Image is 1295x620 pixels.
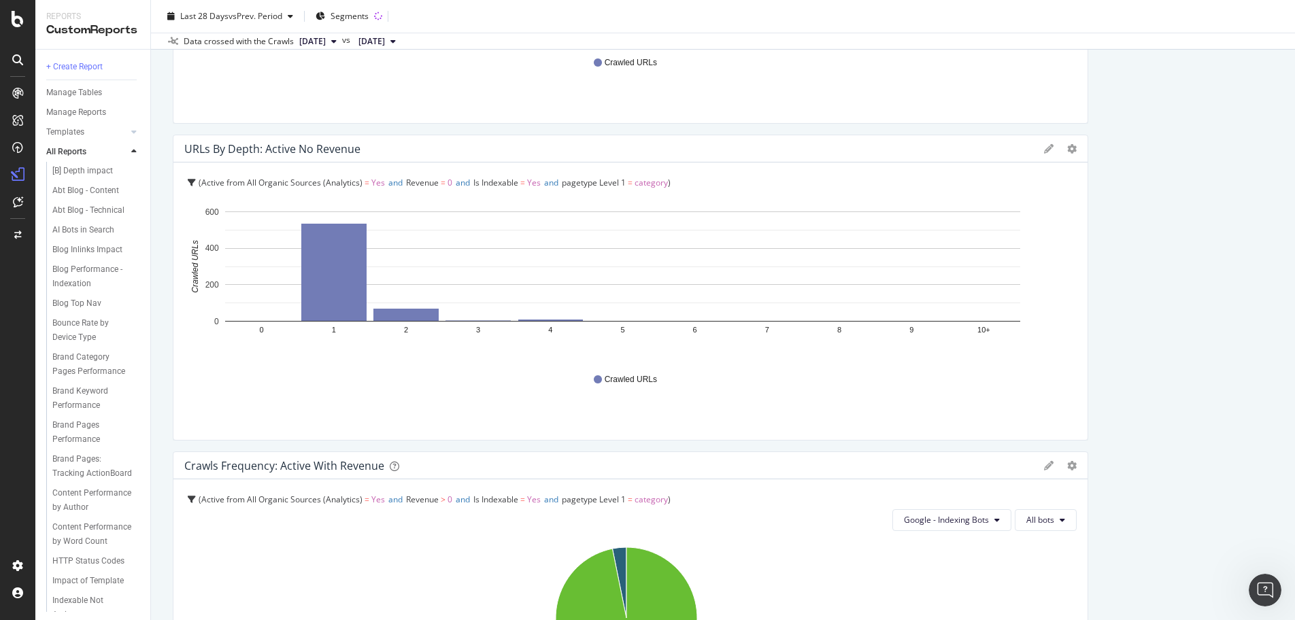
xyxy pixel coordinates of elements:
[837,326,841,334] text: 8
[201,177,363,188] span: Active from All Organic Sources (Analytics)
[544,177,558,188] span: and
[205,280,219,290] text: 200
[52,384,141,413] a: Brand Keyword Performance
[52,486,131,515] div: Content Performance by Author
[46,105,141,120] a: Manage Reports
[52,574,124,588] div: Impact of Template
[635,177,668,188] span: category
[52,554,141,568] a: HTTP Status Codes
[52,520,141,549] a: Content Performance by Word Count
[52,452,141,481] a: Brand Pages: Tracking ActionBoard
[46,86,102,100] div: Manage Tables
[605,57,657,69] span: Crawled URLs
[173,135,1088,441] div: URLs by Depth: Active No RevenuegeargearActive from All Organic Sources (Analytics) = YesandReven...
[52,223,114,237] div: AI Bots in Search
[184,35,294,48] div: Data crossed with the Crawls
[205,207,219,217] text: 600
[52,350,133,379] div: Brand Category Pages Performance
[52,574,141,588] a: Impact of Template
[52,262,131,291] div: Blog Performance - Indexation
[180,10,229,22] span: Last 28 Days
[299,35,326,48] span: 2025 Sep. 23rd
[1067,461,1077,470] div: gear
[52,316,141,345] a: Bounce Rate by Device Type
[473,494,518,505] span: Is Indexable
[544,494,558,505] span: and
[184,142,360,156] div: URLs by Depth: Active No Revenue
[332,326,336,334] text: 1
[456,494,470,505] span: and
[52,243,141,257] a: Blog Inlinks Impact
[46,125,127,139] a: Templates
[548,326,552,334] text: 4
[562,177,626,188] span: pagetype Level 1
[605,374,657,385] span: Crawled URLs
[46,22,139,38] div: CustomReports
[635,494,668,505] span: category
[520,494,525,505] span: =
[448,177,452,188] span: 0
[473,177,518,188] span: Is Indexable
[46,60,103,74] div: + Create Report
[1249,574,1281,606] iframe: Intercom live chat
[365,177,369,188] span: =
[52,316,131,345] div: Bounce Rate by Device Type
[52,350,141,379] a: Brand Category Pages Performance
[406,177,439,188] span: Revenue
[404,326,408,334] text: 2
[52,418,130,447] div: Brand Pages Performance
[229,10,282,22] span: vs Prev. Period
[441,494,445,505] span: >
[358,35,385,48] span: 2025 Aug. 26th
[46,60,141,74] a: + Create Report
[388,494,403,505] span: and
[628,177,633,188] span: =
[46,145,86,159] div: All Reports
[52,164,141,178] a: [B] Depth impact
[52,223,141,237] a: AI Bots in Search
[52,203,124,218] div: Abt Blog - Technical
[310,5,374,27] button: Segments
[162,5,299,27] button: Last 28 DaysvsPrev. Period
[388,177,403,188] span: and
[184,203,1068,361] svg: A chart.
[46,11,139,22] div: Reports
[46,105,106,120] div: Manage Reports
[52,520,133,549] div: Content Performance by Word Count
[214,317,219,326] text: 0
[331,10,369,22] span: Segments
[909,326,913,334] text: 9
[294,33,342,50] button: [DATE]
[46,86,141,100] a: Manage Tables
[190,240,200,292] text: Crawled URLs
[371,177,385,188] span: Yes
[904,514,989,526] span: Google - Indexing Bots
[201,494,363,505] span: Active from All Organic Sources (Analytics)
[46,145,127,159] a: All Reports
[52,554,124,568] div: HTTP Status Codes
[892,509,1011,531] button: Google - Indexing Bots
[52,164,113,178] div: [B] Depth impact
[456,177,470,188] span: and
[1067,144,1077,154] div: gear
[693,326,697,334] text: 6
[448,494,452,505] span: 0
[520,177,525,188] span: =
[342,34,353,46] span: vs
[52,296,101,311] div: Blog Top Nav
[52,203,141,218] a: Abt Blog - Technical
[620,326,624,334] text: 5
[406,494,439,505] span: Revenue
[52,418,141,447] a: Brand Pages Performance
[562,494,626,505] span: pagetype Level 1
[365,494,369,505] span: =
[52,486,141,515] a: Content Performance by Author
[628,494,633,505] span: =
[527,177,541,188] span: Yes
[441,177,445,188] span: =
[52,452,133,481] div: Brand Pages: Tracking ActionBoard
[52,262,141,291] a: Blog Performance - Indexation
[476,326,480,334] text: 3
[527,494,541,505] span: Yes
